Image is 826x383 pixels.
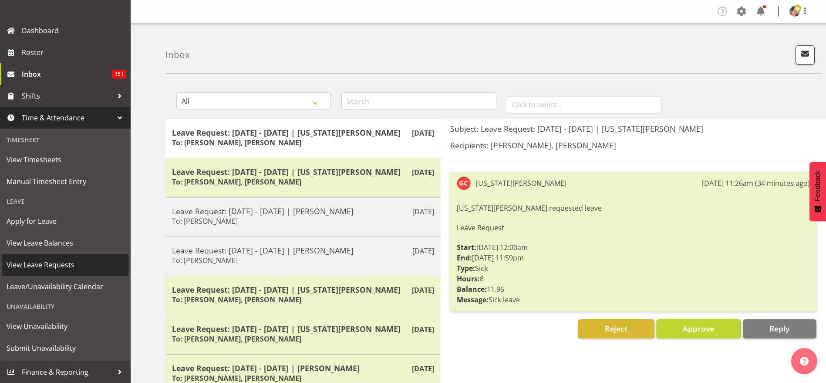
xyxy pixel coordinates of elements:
button: Approve [656,319,741,339]
div: [US_STATE][PERSON_NAME] [476,178,566,188]
span: Feedback [814,171,822,201]
h5: Recipients: [PERSON_NAME], [PERSON_NAME] [450,140,816,150]
p: [DATE] [412,246,434,256]
img: help-xxl-2.png [800,357,809,366]
p: [DATE] [412,128,434,138]
h6: To: [PERSON_NAME] [172,256,238,265]
span: Inbox [22,68,112,81]
span: Manual Timesheet Entry [7,175,124,188]
strong: End: [457,253,472,263]
span: Apply for Leave [7,215,124,228]
span: Shifts [22,89,113,103]
span: Reject [605,323,627,334]
h6: To: [PERSON_NAME], [PERSON_NAME] [172,295,301,304]
a: View Leave Requests [2,254,128,276]
h5: Leave Request: [DATE] - [DATE] | [US_STATE][PERSON_NAME] [172,285,434,294]
span: Reply [769,323,789,334]
h5: Leave Request: [DATE] - [DATE] | [PERSON_NAME] [172,206,434,216]
h5: Subject: Leave Request: [DATE] - [DATE] | [US_STATE][PERSON_NAME] [450,124,816,133]
img: nicola-ransome074dfacac28780df25dcaf637c6ea5be.png [789,6,800,17]
div: [US_STATE][PERSON_NAME] requested leave [DATE] 12:00am [DATE] 11:59pm Sick 8 11.96 Sick leave [457,201,810,307]
h5: Leave Request: [DATE] - [DATE] | [US_STATE][PERSON_NAME] [172,324,434,334]
input: Click to select... [507,96,661,113]
p: [DATE] [412,363,434,374]
p: [DATE] [412,167,434,178]
h4: Inbox [165,50,190,60]
button: Feedback - Show survey [809,162,826,221]
strong: Type: [457,263,475,273]
strong: Balance: [457,284,487,294]
button: Reply [743,319,816,339]
h6: To: [PERSON_NAME], [PERSON_NAME] [172,178,301,186]
a: Leave/Unavailability Calendar [2,276,128,298]
p: [DATE] [412,324,434,335]
span: Dashboard [22,24,126,37]
img: georgia-costain9019.jpg [457,176,471,190]
span: Finance & Reporting [22,366,113,379]
h6: Leave Request [457,224,810,232]
a: View Leave Balances [2,232,128,254]
span: View Leave Requests [7,258,124,271]
strong: Message: [457,295,489,304]
h6: To: [PERSON_NAME], [PERSON_NAME] [172,138,301,147]
span: View Leave Balances [7,236,124,250]
h5: Leave Request: [DATE] - [DATE] | [PERSON_NAME] [172,363,434,373]
a: View Timesheets [2,149,128,171]
button: Reject [578,319,654,339]
strong: Start: [457,243,476,252]
div: Leave [2,192,128,210]
input: Search [341,92,496,110]
a: Apply for Leave [2,210,128,232]
p: [DATE] [412,206,434,217]
span: Submit Unavailability [7,342,124,355]
h5: Leave Request: [DATE] - [DATE] | [US_STATE][PERSON_NAME] [172,167,434,177]
div: Unavailability [2,298,128,315]
div: Timesheet [2,131,128,149]
span: 151 [112,70,126,79]
a: View Unavailability [2,315,128,337]
h6: To: [PERSON_NAME], [PERSON_NAME] [172,335,301,343]
div: [DATE] 11:26am (34 minutes ago) [702,178,810,188]
span: View Timesheets [7,153,124,166]
span: View Unavailability [7,320,124,333]
a: Manual Timesheet Entry [2,171,128,192]
span: Approve [683,323,714,334]
a: Submit Unavailability [2,337,128,359]
h5: Leave Request: [DATE] - [DATE] | [US_STATE][PERSON_NAME] [172,128,434,137]
span: Roster [22,46,126,59]
strong: Hours: [457,274,480,284]
h5: Leave Request: [DATE] - [DATE] | [PERSON_NAME] [172,246,434,255]
h6: To: [PERSON_NAME] [172,217,238,226]
h6: To: [PERSON_NAME], [PERSON_NAME] [172,374,301,383]
span: Time & Attendance [22,111,113,124]
p: [DATE] [412,285,434,295]
span: Leave/Unavailability Calendar [7,280,124,293]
